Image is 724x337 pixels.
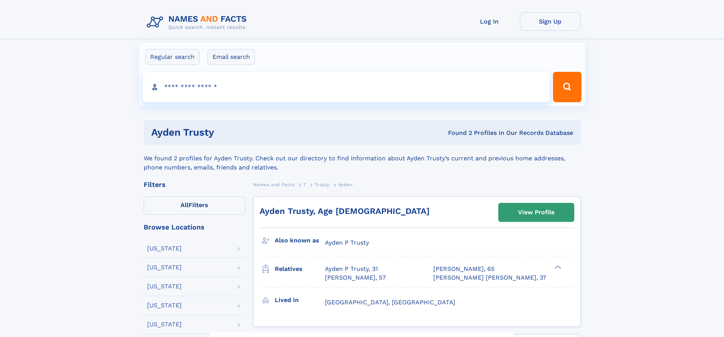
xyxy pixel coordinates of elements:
span: Ayden [338,182,353,187]
a: Sign Up [520,12,581,31]
div: View Profile [518,204,554,221]
div: Browse Locations [144,224,246,231]
a: [PERSON_NAME] [PERSON_NAME], 37 [433,274,546,282]
a: Log In [459,12,520,31]
div: ❯ [553,265,562,270]
a: Names and Facts [253,180,295,189]
a: [PERSON_NAME], 57 [325,274,386,282]
button: Search Button [553,72,581,102]
div: [US_STATE] [147,245,182,252]
h1: ayden trusty [151,128,331,137]
div: [US_STATE] [147,283,182,290]
span: T [303,182,306,187]
a: [PERSON_NAME], 65 [433,265,494,273]
h3: Relatives [275,263,325,275]
a: T [303,180,306,189]
div: We found 2 profiles for Ayden Trusty. Check out our directory to find information about Ayden Tru... [144,145,581,172]
a: Ayden P Trusty, 31 [325,265,378,273]
h3: Also known as [275,234,325,247]
div: [US_STATE] [147,264,182,271]
div: Found 2 Profiles In Our Records Database [331,129,573,137]
a: View Profile [499,203,574,222]
span: All [181,201,189,209]
input: search input [143,72,550,102]
a: Trusty [315,180,330,189]
div: Filters [144,181,246,188]
span: [GEOGRAPHIC_DATA], [GEOGRAPHIC_DATA] [325,299,455,306]
label: Email search [208,49,255,65]
div: [US_STATE] [147,302,182,309]
a: Ayden Trusty, Age [DEMOGRAPHIC_DATA] [260,206,429,216]
span: Ayden P Trusty [325,239,369,246]
h3: Lived in [275,294,325,307]
label: Regular search [145,49,200,65]
div: [US_STATE] [147,321,182,328]
label: Filters [144,196,246,215]
img: Logo Names and Facts [144,12,253,33]
span: Trusty [315,182,330,187]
